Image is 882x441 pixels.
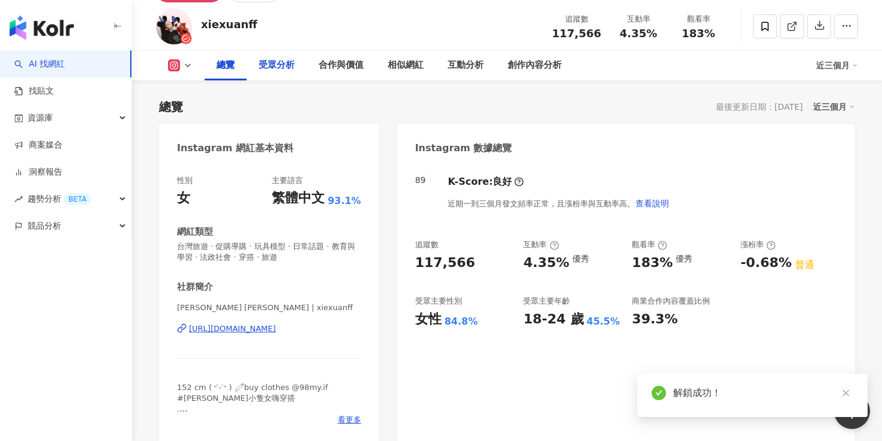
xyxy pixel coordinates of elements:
div: 觀看率 [632,239,667,250]
div: 相似網紅 [388,58,424,73]
div: 117,566 [415,254,475,272]
div: 總覽 [159,98,183,115]
img: KOL Avatar [156,8,192,44]
div: 89 [415,175,426,185]
div: 互動分析 [448,58,484,73]
div: 社群簡介 [177,281,213,293]
img: logo [10,16,74,40]
div: 漲粉率 [740,239,776,250]
div: 優秀 [572,254,589,263]
span: 查看說明 [635,199,669,208]
span: 4.35% [620,28,657,40]
div: 45.5% [587,315,620,328]
div: 女 [177,189,190,208]
div: 183% [632,254,673,272]
a: searchAI 找網紅 [14,58,65,70]
div: 合作與價值 [319,58,364,73]
div: 商業合作內容覆蓋比例 [632,296,710,307]
div: [URL][DOMAIN_NAME] [189,323,276,334]
div: Instagram 網紅基本資料 [177,142,293,155]
span: 93.1% [328,194,361,208]
a: [URL][DOMAIN_NAME] [177,323,361,334]
div: 觀看率 [676,13,721,25]
div: 良好 [493,175,512,188]
div: 追蹤數 [552,13,601,25]
a: 洞察報告 [14,166,62,178]
span: 台灣旅遊 · 促購導購 · 玩具模型 · 日常話題 · 教育與學習 · 法政社會 · 穿搭 · 旅遊 [177,241,361,263]
div: 最後更新日期：[DATE] [716,102,803,112]
span: 趨勢分析 [28,185,91,212]
div: 繁體中文 [272,189,325,208]
div: 總覽 [217,58,235,73]
a: 找貼文 [14,85,54,97]
div: 優秀 [676,254,692,263]
span: 183% [682,28,715,40]
div: BETA [64,193,91,205]
div: 39.3% [632,310,677,329]
span: rise [14,195,23,203]
div: 18-24 歲 [523,310,583,329]
div: Instagram 數據總覽 [415,142,512,155]
div: -0.68% [740,254,791,272]
span: check-circle [652,386,666,400]
div: 受眾分析 [259,58,295,73]
div: 性別 [177,175,193,186]
div: 網紅類型 [177,226,213,238]
div: 近三個月 [813,99,855,115]
div: xiexuanff [201,17,257,32]
span: 看更多 [338,415,361,425]
div: 受眾主要性別 [415,296,462,307]
div: 互動率 [523,239,559,250]
div: 84.8% [445,315,478,328]
div: 近期一到三個月發文頻率正常，且漲粉率與互動率高。 [448,191,670,215]
span: 152 cm ( ˶ ̇ ̵ ̇˶ )‪‪ 🧷buy clothes @98my.if #[PERSON_NAME]小隻女嗨穿搭 . 📩合作請洽|小盒子& [PERSON_NAME] ˗ˏˋ ♡... [177,383,352,436]
div: 受眾主要年齡 [523,296,570,307]
span: close [842,389,850,397]
span: [PERSON_NAME] [PERSON_NAME] | xiexuanff [177,302,361,313]
div: 近三個月 [816,56,858,75]
div: 創作內容分析 [508,58,562,73]
div: 主要語言 [272,175,303,186]
span: 117,566 [552,27,601,40]
span: 競品分析 [28,212,61,239]
div: 互動率 [616,13,661,25]
div: K-Score : [448,175,524,188]
div: 追蹤數 [415,239,439,250]
div: 解鎖成功！ [673,386,853,400]
div: 4.35% [523,254,569,272]
a: 商案媒合 [14,139,62,151]
button: 查看說明 [635,191,670,215]
div: 女性 [415,310,442,329]
div: 普通 [795,259,814,272]
span: 資源庫 [28,104,53,131]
